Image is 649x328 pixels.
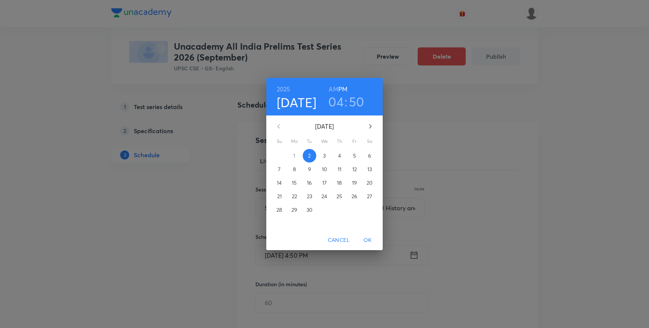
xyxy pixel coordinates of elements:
p: 3 [323,152,326,159]
button: 12 [348,162,361,176]
button: OK [356,233,380,247]
button: 6 [363,149,376,162]
button: 28 [273,203,286,217]
p: 19 [352,179,357,187]
button: 2025 [277,84,290,94]
button: 10 [318,162,331,176]
button: 18 [333,176,346,190]
span: We [318,138,331,145]
span: Tu [303,138,316,145]
button: 30 [303,203,316,217]
p: 20 [367,179,373,187]
p: 24 [321,193,327,200]
button: 25 [333,190,346,203]
p: 18 [337,179,342,187]
button: 22 [288,190,301,203]
button: 19 [348,176,361,190]
span: Cancel [328,235,350,245]
button: 7 [273,162,286,176]
p: 9 [308,166,311,173]
p: 17 [322,179,327,187]
p: 29 [291,206,297,214]
p: [DATE] [288,122,361,131]
span: OK [359,235,377,245]
button: 16 [303,176,316,190]
button: 24 [318,190,331,203]
button: 2 [303,149,316,162]
button: 9 [303,162,316,176]
button: 11 [333,162,346,176]
p: 16 [307,179,312,187]
span: Sa [363,138,376,145]
button: 23 [303,190,316,203]
p: 30 [306,206,312,214]
button: 4 [333,149,346,162]
span: Su [273,138,286,145]
span: Mo [288,138,301,145]
button: 50 [349,94,364,109]
p: 28 [276,206,282,214]
button: 29 [288,203,301,217]
p: 26 [352,193,357,200]
button: 21 [273,190,286,203]
p: 12 [352,166,357,173]
button: 14 [273,176,286,190]
button: PM [338,84,347,94]
p: 7 [278,166,281,173]
p: 14 [277,179,282,187]
button: 04 [328,94,344,109]
button: Cancel [325,233,353,247]
button: 3 [318,149,331,162]
span: Fr [348,138,361,145]
p: 4 [338,152,341,159]
p: 11 [338,166,341,173]
button: 5 [348,149,361,162]
p: 6 [368,152,371,159]
p: 10 [322,166,327,173]
button: [DATE] [277,94,317,110]
p: 21 [277,193,282,200]
p: 15 [292,179,297,187]
button: 17 [318,176,331,190]
p: 27 [367,193,372,200]
button: 15 [288,176,301,190]
button: 13 [363,162,376,176]
span: Th [333,138,346,145]
p: 2 [308,152,311,159]
button: 8 [288,162,301,176]
p: 5 [353,152,356,159]
h3: : [344,94,347,109]
button: 20 [363,176,376,190]
p: 23 [307,193,312,200]
button: 27 [363,190,376,203]
button: AM [329,84,338,94]
p: 8 [293,166,296,173]
button: 26 [348,190,361,203]
p: 22 [292,193,297,200]
p: 13 [367,166,372,173]
p: 25 [337,193,342,200]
